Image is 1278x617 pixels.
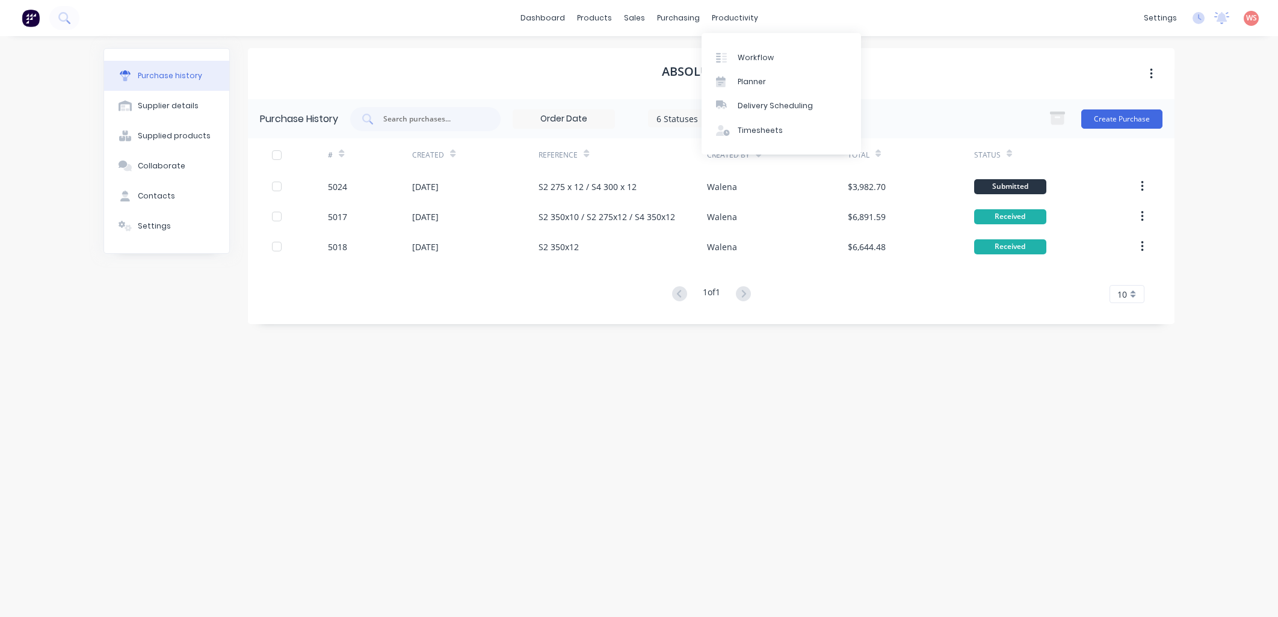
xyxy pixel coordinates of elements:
[412,180,439,193] div: [DATE]
[1117,288,1127,301] span: 10
[412,210,439,223] div: [DATE]
[513,110,614,128] input: Order Date
[22,9,40,27] img: Factory
[571,9,618,27] div: products
[104,91,229,121] button: Supplier details
[138,221,171,232] div: Settings
[138,70,202,81] div: Purchase history
[1246,13,1257,23] span: WS
[703,286,720,303] div: 1 of 1
[539,150,578,161] div: Reference
[138,130,211,141] div: Supplied products
[707,210,737,223] div: Walena
[738,100,813,111] div: Delivery Scheduling
[328,180,347,193] div: 5024
[514,9,571,27] a: dashboard
[539,210,675,223] div: S2 350x10 / S2 275x12 / S4 350x12
[138,191,175,201] div: Contacts
[328,210,347,223] div: 5017
[1081,109,1162,129] button: Create Purchase
[974,179,1046,194] div: Submitted
[738,76,766,87] div: Planner
[707,241,737,253] div: Walena
[138,100,199,111] div: Supplier details
[662,64,761,79] h1: Absolute Laser
[539,180,637,193] div: S2 275 x 12 / S4 300 x 12
[656,112,742,124] div: 6 Statuses
[702,45,861,69] a: Workflow
[260,112,338,126] div: Purchase History
[707,180,737,193] div: Walena
[412,150,444,161] div: Created
[618,9,651,27] div: sales
[702,70,861,94] a: Planner
[651,9,706,27] div: purchasing
[104,181,229,211] button: Contacts
[974,150,1001,161] div: Status
[974,239,1046,254] div: Received
[702,118,861,143] a: Timesheets
[328,241,347,253] div: 5018
[539,241,579,253] div: S2 350x12
[104,211,229,241] button: Settings
[738,52,774,63] div: Workflow
[738,125,783,136] div: Timesheets
[848,210,886,223] div: $6,891.59
[412,241,439,253] div: [DATE]
[104,61,229,91] button: Purchase history
[1138,9,1183,27] div: settings
[138,161,185,171] div: Collaborate
[328,150,333,161] div: #
[104,121,229,151] button: Supplied products
[848,241,886,253] div: $6,644.48
[974,209,1046,224] div: Received
[382,113,482,125] input: Search purchases...
[702,94,861,118] a: Delivery Scheduling
[848,180,886,193] div: $3,982.70
[706,9,764,27] div: productivity
[104,151,229,181] button: Collaborate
